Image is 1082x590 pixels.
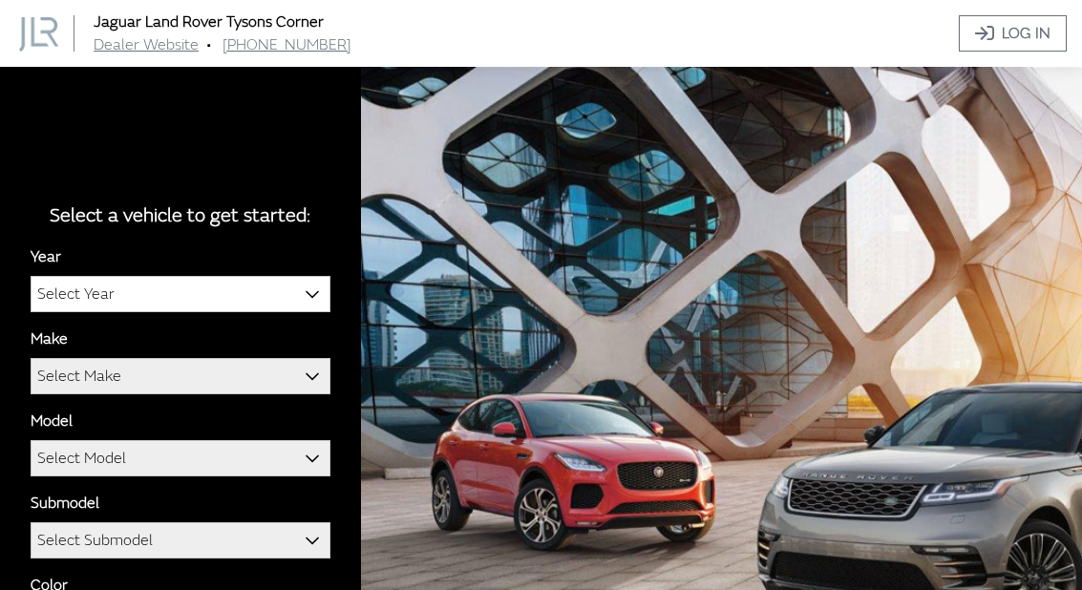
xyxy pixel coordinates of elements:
[31,522,330,558] span: Select Submodel
[94,12,324,32] a: Jaguar Land Rover Tysons Corner
[959,15,1067,52] a: Log In
[32,523,329,558] span: Select Submodel
[31,440,330,476] span: Select Model
[19,17,58,52] img: Dashboard
[31,410,73,432] label: Model
[32,277,329,311] span: Select Year
[31,327,68,350] label: Make
[19,15,90,51] a: Jaguar Land Rover Tysons Corner logo
[206,35,211,54] span: •
[37,359,121,393] span: Select Make
[1002,22,1050,45] span: Log In
[32,441,329,475] span: Select Model
[31,276,330,312] span: Select Year
[37,441,126,475] span: Select Model
[37,523,153,558] span: Select Submodel
[223,35,351,54] a: [PHONE_NUMBER]
[32,359,329,393] span: Select Make
[94,35,199,54] a: Dealer Website
[31,245,61,268] label: Year
[31,201,330,230] div: Select a vehicle to get started:
[37,277,115,311] span: Select Year
[31,358,330,394] span: Select Make
[31,492,99,515] label: Submodel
